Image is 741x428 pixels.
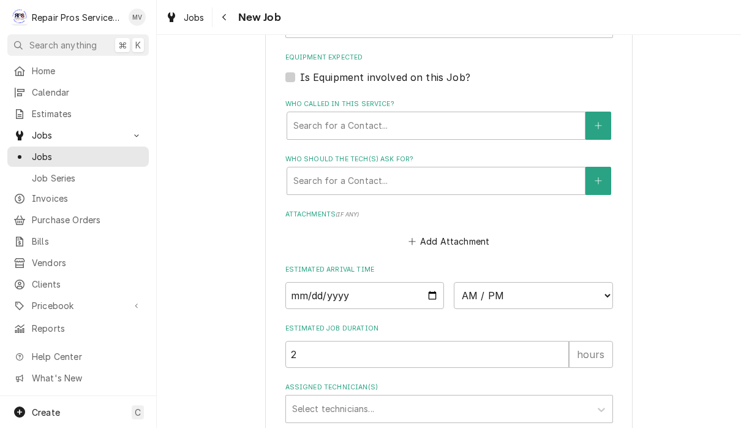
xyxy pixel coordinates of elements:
span: ⌘ [118,39,127,52]
a: Go to What's New [7,368,149,388]
a: Job Series [7,168,149,188]
div: Who should the tech(s) ask for? [285,155,613,194]
a: Clients [7,274,149,294]
span: Jobs [32,129,124,142]
span: Bills [32,235,143,248]
div: Mindy Volker's Avatar [129,9,146,26]
button: Create New Contact [585,167,611,195]
span: Pricebook [32,299,124,312]
span: Create [32,407,60,418]
a: Home [7,61,149,81]
div: Estimated Job Duration [285,324,613,367]
a: Reports [7,318,149,338]
button: Search anything⌘K [7,34,149,56]
span: Clients [32,278,143,291]
label: Assigned Technician(s) [285,383,613,392]
div: Equipment Expected [285,53,613,84]
span: Estimates [32,107,143,120]
span: Jobs [32,150,143,163]
div: MV [129,9,146,26]
a: Vendors [7,253,149,273]
label: Estimated Arrival Time [285,265,613,275]
a: Go to Jobs [7,125,149,145]
a: Invoices [7,188,149,208]
div: Estimated Arrival Time [285,265,613,308]
select: Time Select [454,282,613,309]
span: ( if any ) [336,211,359,218]
span: Job Series [32,172,143,185]
span: Purchase Orders [32,213,143,226]
span: K [135,39,141,52]
button: Add Attachment [406,233,492,250]
label: Who called in this service? [285,99,613,109]
div: Repair Pros Services Inc [32,11,122,24]
a: Bills [7,231,149,251]
div: Repair Pros Services Inc's Avatar [11,9,28,26]
svg: Create New Contact [595,121,602,130]
span: Vendors [32,256,143,269]
div: Attachments [285,210,613,250]
div: hours [569,341,613,368]
a: Calendar [7,82,149,102]
span: Home [32,64,143,77]
button: Navigate back [215,7,235,27]
span: Calendar [32,86,143,99]
label: Is Equipment involved on this Job? [300,70,470,85]
svg: Create New Contact [595,177,602,185]
span: Invoices [32,192,143,205]
label: Who should the tech(s) ask for? [285,155,613,164]
a: Jobs [160,7,209,28]
span: C [135,406,141,419]
input: Date [285,282,445,309]
div: Who called in this service? [285,99,613,139]
span: New Job [235,9,281,26]
span: Jobs [184,11,205,24]
span: Help Center [32,350,141,363]
a: Go to Help Center [7,346,149,367]
a: Purchase Orders [7,210,149,230]
span: Reports [32,322,143,335]
a: Go to Pricebook [7,296,149,316]
button: Create New Contact [585,112,611,140]
a: Estimates [7,104,149,124]
a: Jobs [7,147,149,167]
label: Equipment Expected [285,53,613,63]
label: Attachments [285,210,613,220]
div: R [11,9,28,26]
label: Estimated Job Duration [285,324,613,334]
span: Search anything [29,39,97,52]
div: Assigned Technician(s) [285,383,613,422]
span: What's New [32,372,141,384]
